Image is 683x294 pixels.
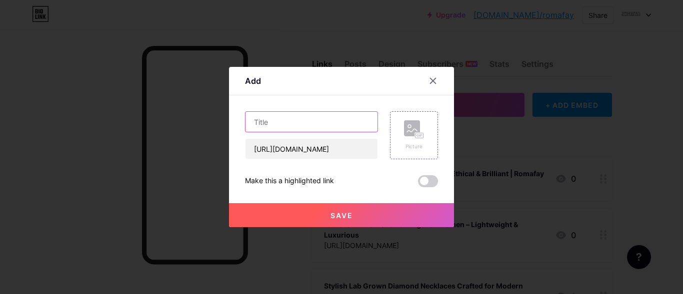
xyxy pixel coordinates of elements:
span: Save [330,211,353,220]
button: Save [229,203,454,227]
div: Add [245,75,261,87]
div: Make this a highlighted link [245,175,334,187]
div: Picture [404,143,424,150]
input: URL [245,139,377,159]
input: Title [245,112,377,132]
